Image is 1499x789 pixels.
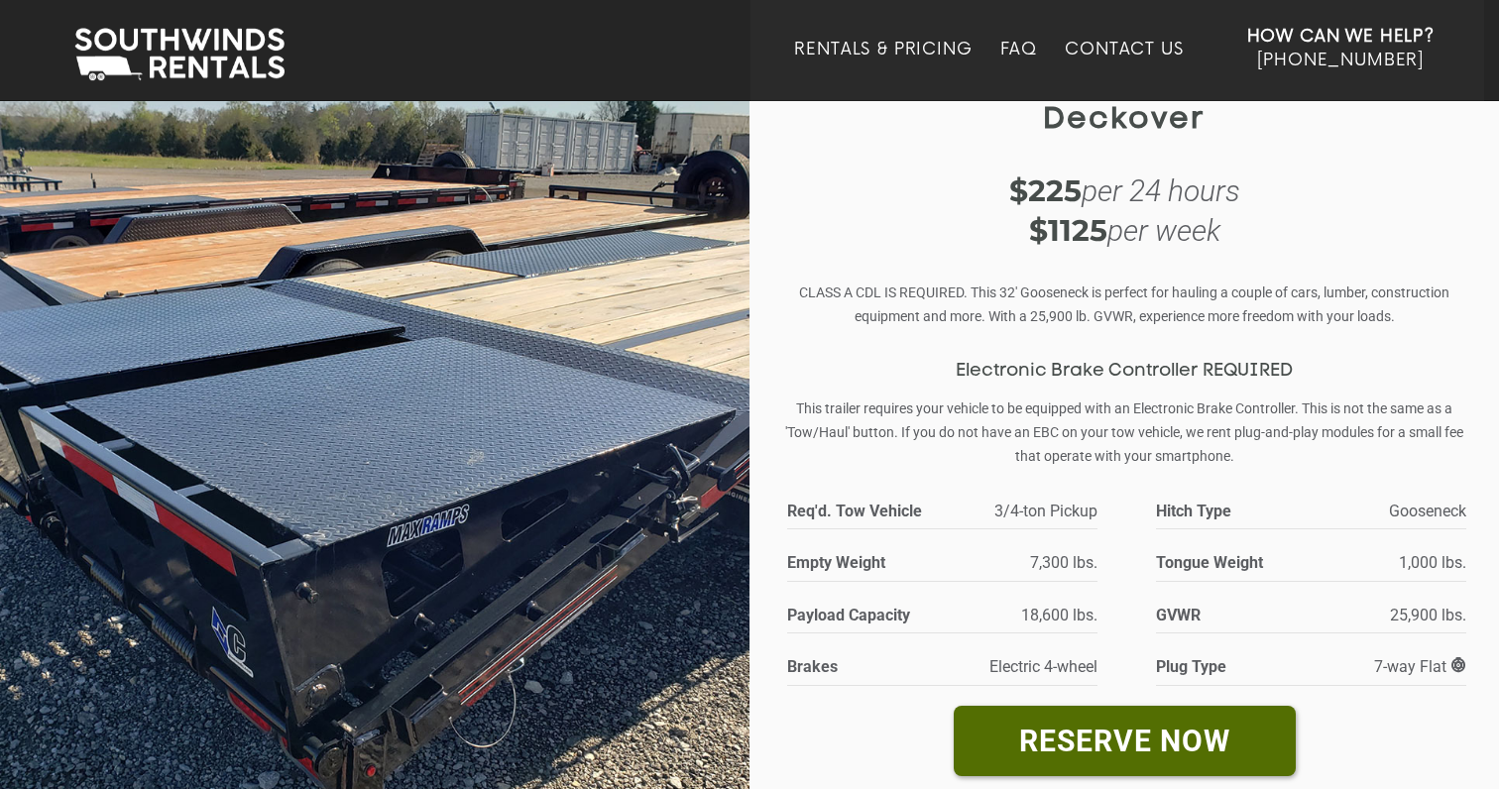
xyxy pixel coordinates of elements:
[787,549,933,576] strong: Empty Weight
[784,71,1464,137] h1: Diamond C® 27+5' Gooseneck Deckover
[989,657,1097,676] span: Electric 4-wheel
[1389,502,1466,520] span: Gooseneck
[1156,549,1302,576] strong: Tongue Weight
[1247,27,1435,47] strong: How Can We Help?
[1021,606,1097,624] span: 18,600 lbs.
[1156,653,1302,680] strong: Plug Type
[787,498,964,524] strong: Req'd. Tow Vehicle
[1029,212,1107,249] strong: $1125
[794,40,972,101] a: Rentals & Pricing
[784,171,1464,251] div: per 24 hours per week
[64,24,294,85] img: Southwinds Rentals Logo
[1156,498,1332,524] strong: Hitch Type
[1156,602,1302,628] strong: GVWR
[1009,172,1082,209] strong: $225
[1000,40,1038,101] a: FAQ
[784,281,1464,328] p: CLASS A CDL IS REQUIRED. This 32' Gooseneck is perfect for hauling a couple of cars, lumber, cons...
[784,396,1464,468] p: This trailer requires your vehicle to be equipped with an Electronic Brake Controller. This is no...
[787,602,933,628] strong: Payload Capacity
[1257,51,1424,70] span: [PHONE_NUMBER]
[1247,25,1435,86] a: How Can We Help? [PHONE_NUMBER]
[1399,553,1466,572] span: 1,000 lbs.
[994,502,1097,520] span: 3/4-ton Pickup
[1065,40,1183,101] a: Contact Us
[1390,606,1466,624] span: 25,900 lbs.
[954,706,1296,776] a: RESERVE NOW
[1030,553,1097,572] span: 7,300 lbs.
[1374,657,1466,676] span: 7-way Flat
[784,362,1464,382] h3: Electronic Brake Controller REQUIRED
[787,653,933,680] strong: Brakes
